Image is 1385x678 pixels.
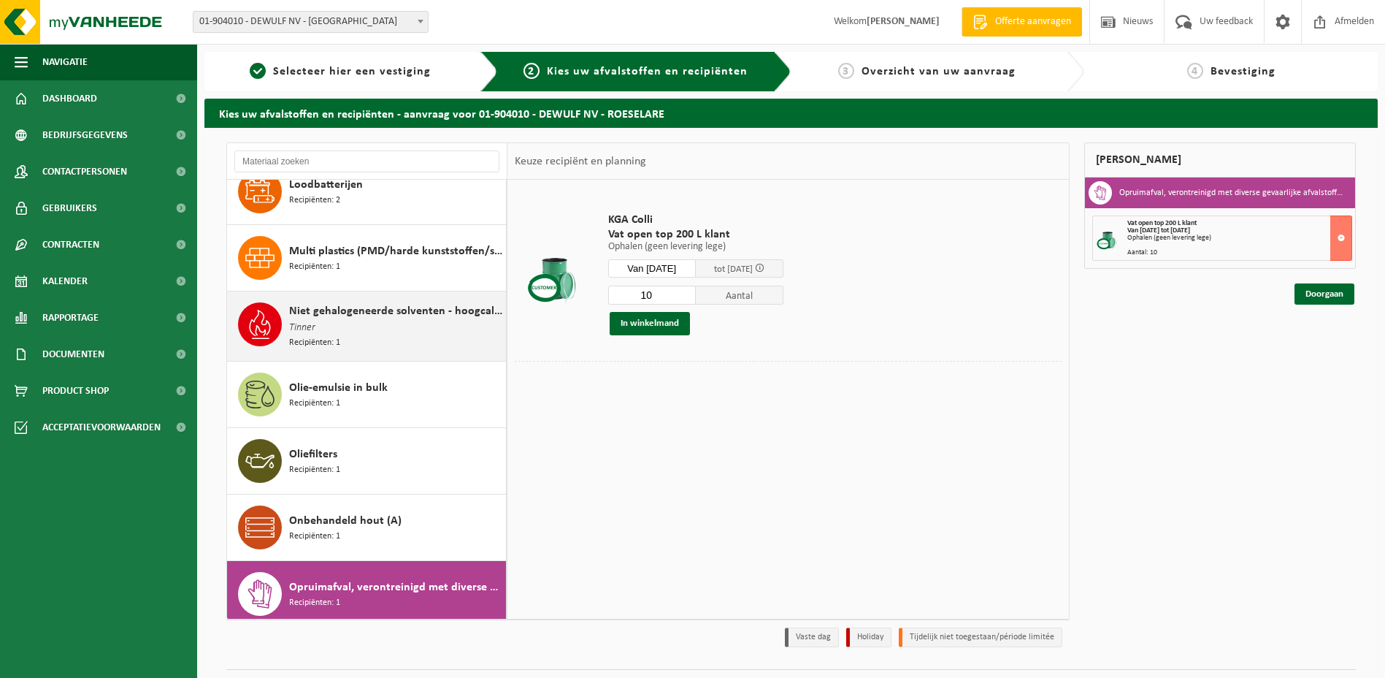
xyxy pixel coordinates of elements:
[608,242,783,252] p: Ophalen (geen levering lege)
[250,63,266,79] span: 1
[289,320,315,336] span: Tinner
[42,373,109,409] span: Product Shop
[42,263,88,300] span: Kalender
[289,463,340,477] span: Recipiënten: 1
[289,243,502,260] span: Multi plastics (PMD/harde kunststoffen/spanbanden/EPS/folie naturel/folie gemengd)
[227,495,507,561] button: Onbehandeld hout (A) Recipiënten: 1
[289,260,340,274] span: Recipiënten: 1
[547,66,748,77] span: Kies uw afvalstoffen en recipiënten
[227,292,507,362] button: Niet gehalogeneerde solventen - hoogcalorisch in 200lt-vat Tinner Recipiënten: 1
[862,66,1016,77] span: Overzicht van uw aanvraag
[212,63,469,80] a: 1Selecteer hier een vestiging
[227,561,507,628] button: Opruimafval, verontreinigd met diverse gevaarlijke afvalstoffen Recipiënten: 1
[1084,142,1356,178] div: [PERSON_NAME]
[204,99,1378,127] h2: Kies uw afvalstoffen en recipiënten - aanvraag voor 01-904010 - DEWULF NV - ROESELARE
[1127,235,1351,242] div: Ophalen (geen levering lege)
[289,302,502,320] span: Niet gehalogeneerde solventen - hoogcalorisch in 200lt-vat
[42,190,97,226] span: Gebruikers
[1211,66,1275,77] span: Bevestiging
[714,264,753,274] span: tot [DATE]
[193,12,428,32] span: 01-904010 - DEWULF NV - ROESELARE
[42,44,88,80] span: Navigatie
[991,15,1075,29] span: Offerte aanvragen
[227,428,507,495] button: Oliefilters Recipiënten: 1
[289,194,340,207] span: Recipiënten: 2
[785,628,839,647] li: Vaste dag
[962,7,1082,37] a: Offerte aanvragen
[42,226,99,263] span: Contracten
[42,336,104,373] span: Documenten
[1119,181,1344,205] h3: Opruimafval, verontreinigd met diverse gevaarlijke afvalstoffen
[899,628,1062,647] li: Tijdelijk niet toegestaan/période limitée
[289,530,340,544] span: Recipiënten: 1
[42,80,97,117] span: Dashboard
[289,379,388,397] span: Olie-emulsie in bulk
[507,143,653,180] div: Keuze recipiënt en planning
[1187,63,1203,79] span: 4
[1294,283,1354,305] a: Doorgaan
[193,11,429,33] span: 01-904010 - DEWULF NV - ROESELARE
[696,286,783,305] span: Aantal
[608,227,783,242] span: Vat open top 200 L klant
[234,151,499,172] input: Materiaal zoeken
[227,225,507,292] button: Multi plastics (PMD/harde kunststoffen/spanbanden/EPS/folie naturel/folie gemengd) Recipiënten: 1
[608,259,696,278] input: Selecteer datum
[42,153,127,190] span: Contactpersonen
[608,213,783,227] span: KGA Colli
[289,579,502,596] span: Opruimafval, verontreinigd met diverse gevaarlijke afvalstoffen
[289,596,340,610] span: Recipiënten: 1
[273,66,431,77] span: Selecteer hier een vestiging
[1127,249,1351,256] div: Aantal: 10
[42,300,99,336] span: Rapportage
[227,362,507,428] button: Olie-emulsie in bulk Recipiënten: 1
[42,409,161,446] span: Acceptatievoorwaarden
[42,117,128,153] span: Bedrijfsgegevens
[289,176,363,194] span: Loodbatterijen
[1127,226,1190,235] strong: Van [DATE] tot [DATE]
[289,397,340,411] span: Recipiënten: 1
[523,63,540,79] span: 2
[227,159,507,225] button: Loodbatterijen Recipiënten: 2
[289,336,340,350] span: Recipiënten: 1
[867,16,940,27] strong: [PERSON_NAME]
[289,512,402,530] span: Onbehandeld hout (A)
[289,446,337,463] span: Oliefilters
[610,312,690,335] button: In winkelmand
[838,63,854,79] span: 3
[846,628,891,647] li: Holiday
[1127,219,1197,227] span: Vat open top 200 L klant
